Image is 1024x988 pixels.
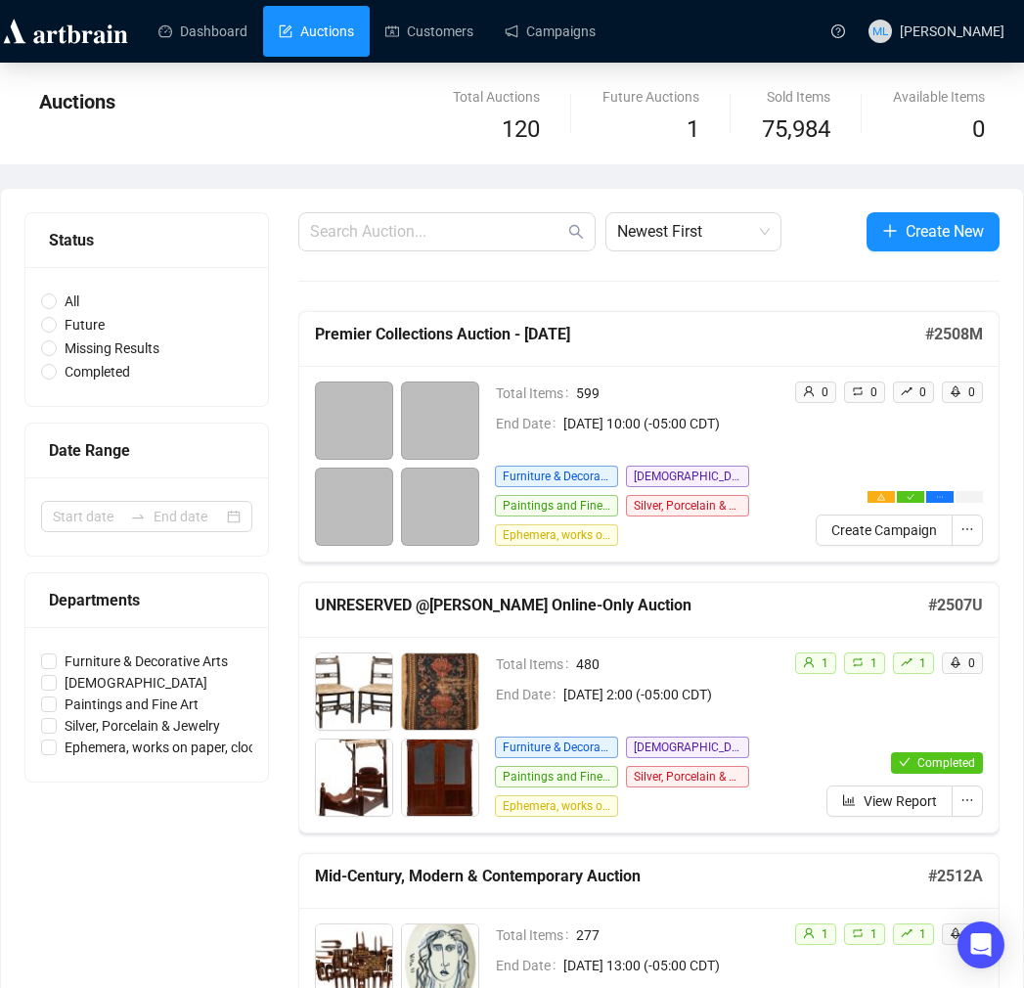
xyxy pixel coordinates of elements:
[816,515,953,546] button: Create Campaign
[919,385,926,399] span: 0
[919,927,926,941] span: 1
[315,323,925,346] h5: Premier Collections Auction - [DATE]
[626,466,749,487] span: [DEMOGRAPHIC_DATA]
[39,90,115,113] span: Auctions
[762,86,830,108] div: Sold Items
[900,23,1004,39] span: [PERSON_NAME]
[402,653,478,730] img: 2_1.jpg
[803,927,815,939] span: user
[563,684,795,705] span: [DATE] 2:00 (-05:00 CDT)
[563,955,795,976] span: [DATE] 13:00 (-05:00 CDT)
[919,656,926,670] span: 1
[279,6,354,57] a: Auctions
[901,385,913,397] span: rise
[576,382,795,404] span: 599
[316,740,392,816] img: 3_1.jpg
[49,228,245,252] div: Status
[950,385,961,397] span: rocket
[852,656,864,668] span: retweet
[576,653,795,675] span: 480
[310,220,564,244] input: Search Auction...
[626,737,749,758] span: [DEMOGRAPHIC_DATA]
[852,927,864,939] span: retweet
[453,86,540,108] div: Total Auctions
[960,793,974,807] span: ellipsis
[842,793,856,807] span: bar-chart
[906,219,984,244] span: Create New
[495,795,618,817] span: Ephemera, works on paper, clocks, etc.
[57,337,167,359] span: Missing Results
[495,524,618,546] span: Ephemera, works on paper, clocks, etc.
[864,790,937,812] span: View Report
[968,656,975,670] span: 0
[495,495,618,516] span: Paintings and Fine Art
[568,224,584,240] span: search
[49,588,245,612] div: Departments
[298,311,1000,562] a: Premier Collections Auction - [DATE]#2508MTotal Items599End Date[DATE] 10:00 (-05:00 CDT)Furnitur...
[870,927,877,941] span: 1
[49,438,245,463] div: Date Range
[57,291,87,312] span: All
[496,924,576,946] span: Total Items
[907,493,914,501] span: check
[57,694,206,715] span: Paintings and Fine Art
[316,653,392,730] img: 1_1.jpg
[936,493,944,501] span: ellipsis
[882,223,898,239] span: plus
[617,213,770,250] span: Newest First
[899,756,911,768] span: check
[960,522,974,536] span: ellipsis
[495,737,618,758] span: Furniture & Decorative Arts
[130,509,146,524] span: swap-right
[57,672,215,694] span: [DEMOGRAPHIC_DATA]
[901,656,913,668] span: rise
[928,865,983,888] h5: # 2512A
[870,385,877,399] span: 0
[870,656,877,670] span: 1
[496,955,563,976] span: End Date
[822,385,828,399] span: 0
[852,385,864,397] span: retweet
[576,924,795,946] span: 277
[867,212,1000,251] button: Create New
[822,656,828,670] span: 1
[972,115,985,143] span: 0
[57,737,305,758] span: Ephemera, works on paper, clocks, etc.
[831,519,937,541] span: Create Campaign
[496,684,563,705] span: End Date
[822,927,828,941] span: 1
[496,653,576,675] span: Total Items
[385,6,473,57] a: Customers
[57,314,112,336] span: Future
[957,921,1004,968] div: Open Intercom Messenger
[495,466,618,487] span: Furniture & Decorative Arts
[57,715,228,737] span: Silver, Porcelain & Jewelry
[803,385,815,397] span: user
[402,740,478,816] img: 4_1.jpg
[917,756,975,770] span: Completed
[950,927,961,939] span: rocket
[57,361,138,382] span: Completed
[687,115,699,143] span: 1
[626,495,749,516] span: Silver, Porcelain & Jewelry
[893,86,985,108] div: Available Items
[928,594,983,617] h5: # 2507U
[602,86,699,108] div: Future Auctions
[502,115,540,143] span: 120
[315,865,928,888] h5: Mid-Century, Modern & Contemporary Auction
[158,6,247,57] a: Dashboard
[496,382,576,404] span: Total Items
[496,413,563,434] span: End Date
[57,651,236,672] span: Furniture & Decorative Arts
[762,112,830,149] span: 75,984
[950,656,961,668] span: rocket
[563,413,795,434] span: [DATE] 10:00 (-05:00 CDT)
[315,594,928,617] h5: UNRESERVED @[PERSON_NAME] Online-Only Auction
[831,24,845,38] span: question-circle
[298,582,1000,833] a: UNRESERVED @[PERSON_NAME] Online-Only Auction#2507UTotal Items480End Date[DATE] 2:00 (-05:00 CDT)...
[877,493,885,501] span: warning
[968,385,975,399] span: 0
[53,506,122,527] input: Start date
[130,509,146,524] span: to
[925,323,983,346] h5: # 2508M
